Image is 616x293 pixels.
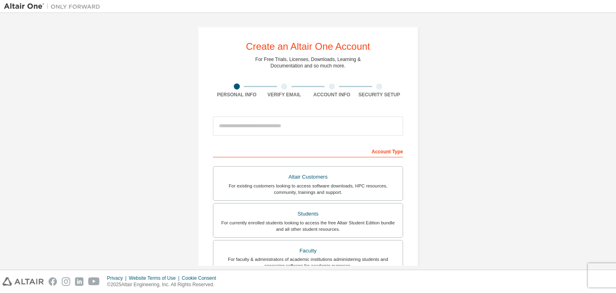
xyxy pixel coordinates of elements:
[75,277,83,286] img: linkedin.svg
[218,256,398,269] div: For faculty & administrators of academic institutions administering students and accessing softwa...
[218,171,398,183] div: Altair Customers
[4,2,104,10] img: Altair One
[107,281,221,288] p: © 2025 Altair Engineering, Inc. All Rights Reserved.
[49,277,57,286] img: facebook.svg
[213,144,403,157] div: Account Type
[2,277,44,286] img: altair_logo.svg
[182,275,221,281] div: Cookie Consent
[107,275,129,281] div: Privacy
[255,56,361,69] div: For Free Trials, Licenses, Downloads, Learning & Documentation and so much more.
[246,42,370,51] div: Create an Altair One Account
[218,245,398,256] div: Faculty
[62,277,70,286] img: instagram.svg
[218,183,398,195] div: For existing customers looking to access software downloads, HPC resources, community, trainings ...
[218,208,398,220] div: Students
[308,92,356,98] div: Account Info
[356,92,403,98] div: Security Setup
[218,220,398,232] div: For currently enrolled students looking to access the free Altair Student Edition bundle and all ...
[88,277,100,286] img: youtube.svg
[129,275,182,281] div: Website Terms of Use
[261,92,308,98] div: Verify Email
[213,92,261,98] div: Personal Info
